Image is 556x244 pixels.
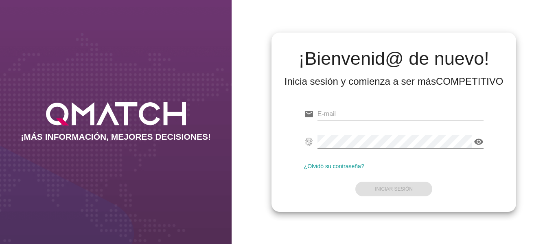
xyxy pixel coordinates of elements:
[317,108,484,121] input: E-mail
[285,75,503,88] div: Inicia sesión y comienza a ser más
[304,163,364,169] a: ¿Olvidó su contraseña?
[304,109,314,119] i: email
[436,76,503,87] strong: COMPETITIVO
[304,137,314,147] i: fingerprint
[474,137,484,147] i: visibility
[21,132,211,142] h2: ¡MÁS INFORMACIÓN, MEJORES DECISIONES!
[285,49,503,68] h2: ¡Bienvenid@ de nuevo!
